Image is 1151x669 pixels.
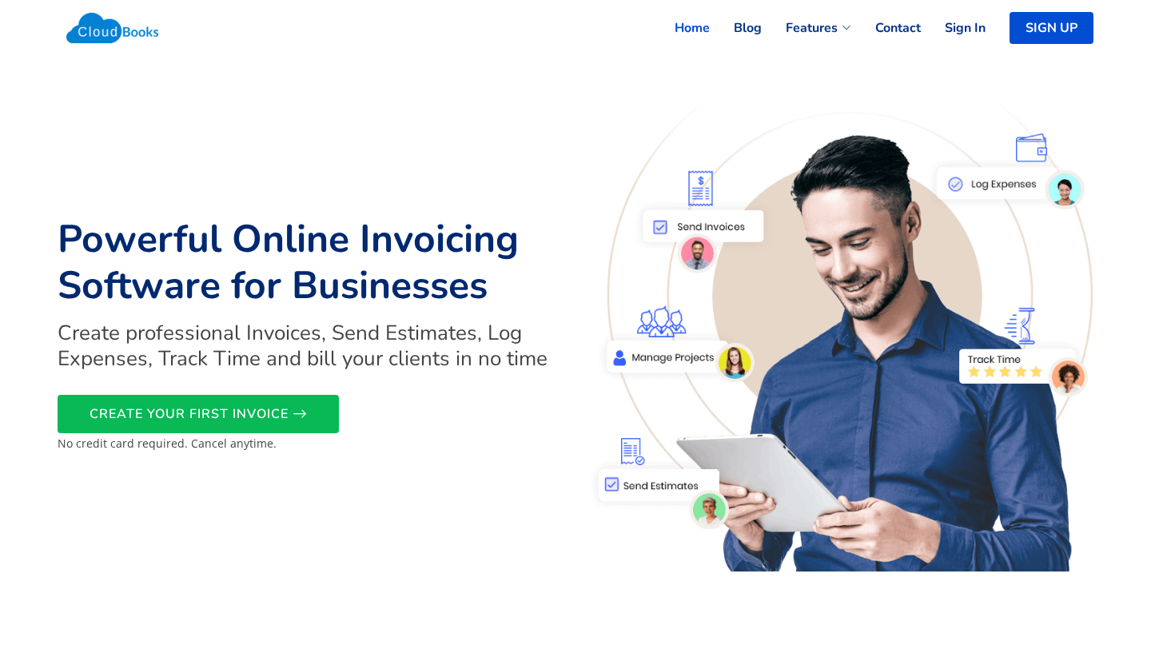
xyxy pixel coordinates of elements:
[58,321,566,370] h2: Create professional Invoices, Send Estimates, Log Expenses, Track Time and bill your clients in n...
[710,10,762,46] a: Blog
[58,4,167,52] img: Cloudbooks Logo
[58,395,339,433] a: CREATE YOUR FIRST INVOICE
[921,10,986,46] a: Sign In
[58,436,277,451] small: No credit card required. Cancel anytime.
[786,18,838,38] span: Features
[651,10,710,46] a: Home
[851,10,921,46] a: Contact
[58,217,566,309] h1: Powerful Online Invoicing Software for Businesses
[762,10,851,46] a: Features
[1010,12,1093,44] a: SIGN UP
